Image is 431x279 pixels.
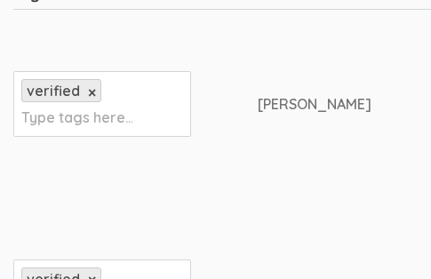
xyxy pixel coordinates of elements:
[258,94,371,115] div: [PERSON_NAME]
[342,194,431,279] iframe: Chat Widget
[27,82,80,100] span: verified
[88,85,96,100] a: ×
[21,106,132,129] input: Type tags here...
